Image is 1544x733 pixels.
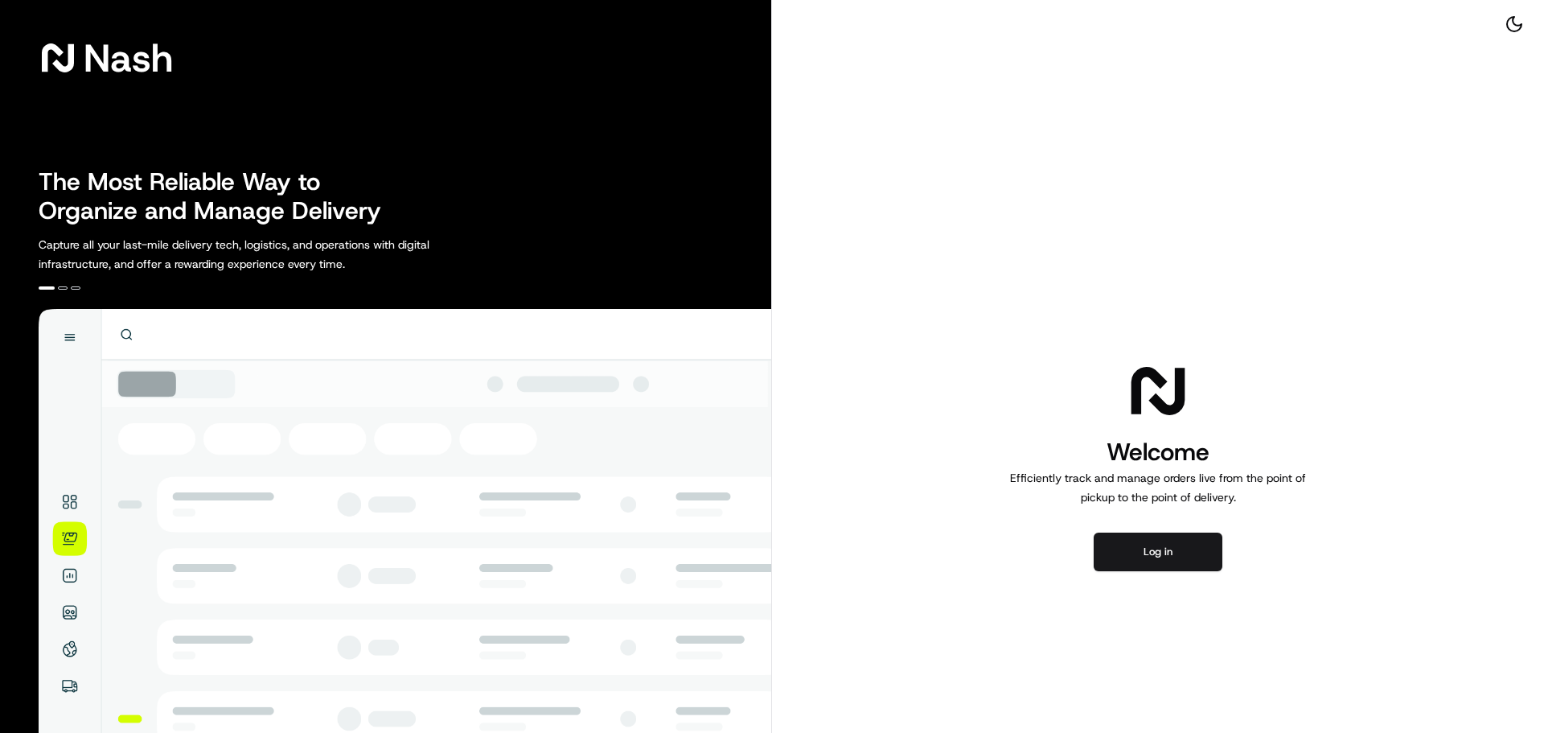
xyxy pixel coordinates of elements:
p: Efficiently track and manage orders live from the point of pickup to the point of delivery. [1004,468,1312,507]
h2: The Most Reliable Way to Organize and Manage Delivery [39,167,399,225]
p: Capture all your last-mile delivery tech, logistics, and operations with digital infrastructure, ... [39,235,502,274]
button: Log in [1094,533,1222,571]
h1: Welcome [1004,436,1312,468]
span: Nash [84,42,173,74]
